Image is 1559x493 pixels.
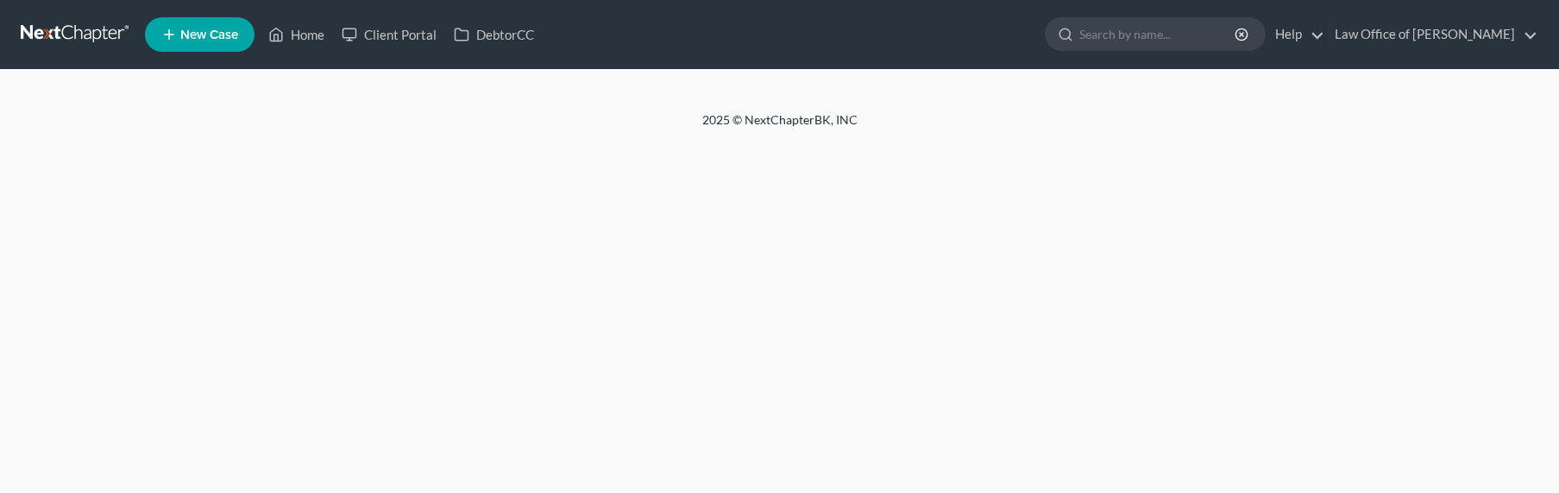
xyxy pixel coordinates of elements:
div: 2025 © NextChapterBK, INC [288,111,1272,142]
input: Search by name... [1079,18,1237,50]
a: DebtorCC [445,19,543,50]
a: Client Portal [333,19,445,50]
span: New Case [180,28,238,41]
a: Home [260,19,333,50]
a: Law Office of [PERSON_NAME] [1326,19,1537,50]
a: Help [1267,19,1324,50]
